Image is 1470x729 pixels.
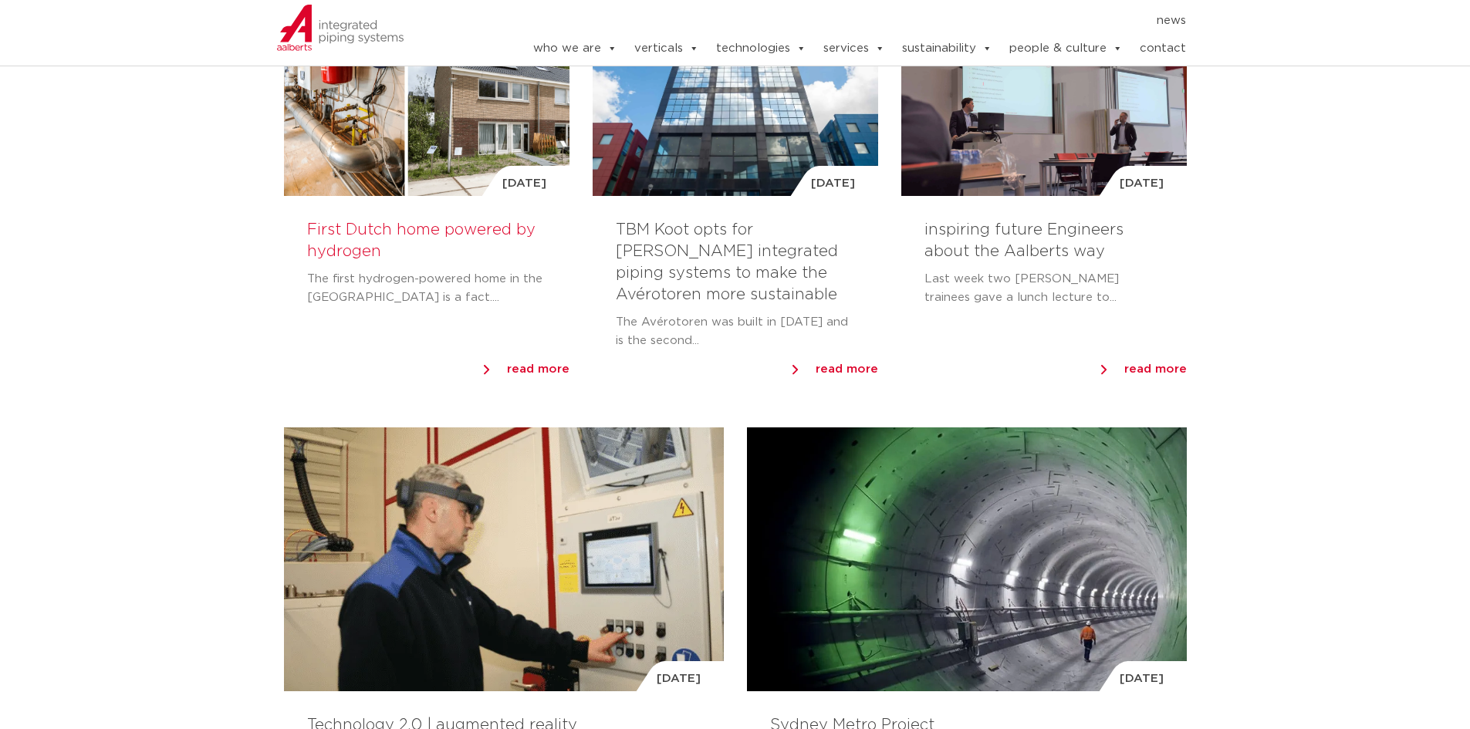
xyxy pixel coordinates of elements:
[1157,8,1186,33] a: news
[816,363,878,375] span: read more
[507,363,569,375] span: read more
[484,358,569,381] a: read more
[924,270,1164,307] p: Last week two [PERSON_NAME] trainees gave a lunch lecture to...
[902,33,992,64] a: sustainability
[1140,33,1186,64] a: contact
[486,8,1187,33] nav: Menu
[1124,363,1187,375] span: read more
[616,222,838,302] a: TBM Koot opts for [PERSON_NAME] integrated piping systems to make the Avérotoren more sustainable
[657,670,701,687] span: [DATE]
[307,270,546,307] p: The first hydrogen-powered home in the [GEOGRAPHIC_DATA] is a fact....
[1009,33,1123,64] a: people & culture
[823,33,885,64] a: services
[792,358,878,381] a: read more
[616,313,855,350] p: The Avérotoren was built in [DATE] and is the second...
[1120,175,1164,191] span: [DATE]
[1120,670,1164,687] span: [DATE]
[307,222,536,259] a: First Dutch home powered by hydrogen
[1101,358,1187,381] a: read more
[502,175,546,191] span: [DATE]
[811,175,855,191] span: [DATE]
[924,222,1124,259] a: inspiring future Engineers about the Aalberts way
[533,33,617,64] a: who we are
[716,33,806,64] a: technologies
[634,33,699,64] a: verticals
